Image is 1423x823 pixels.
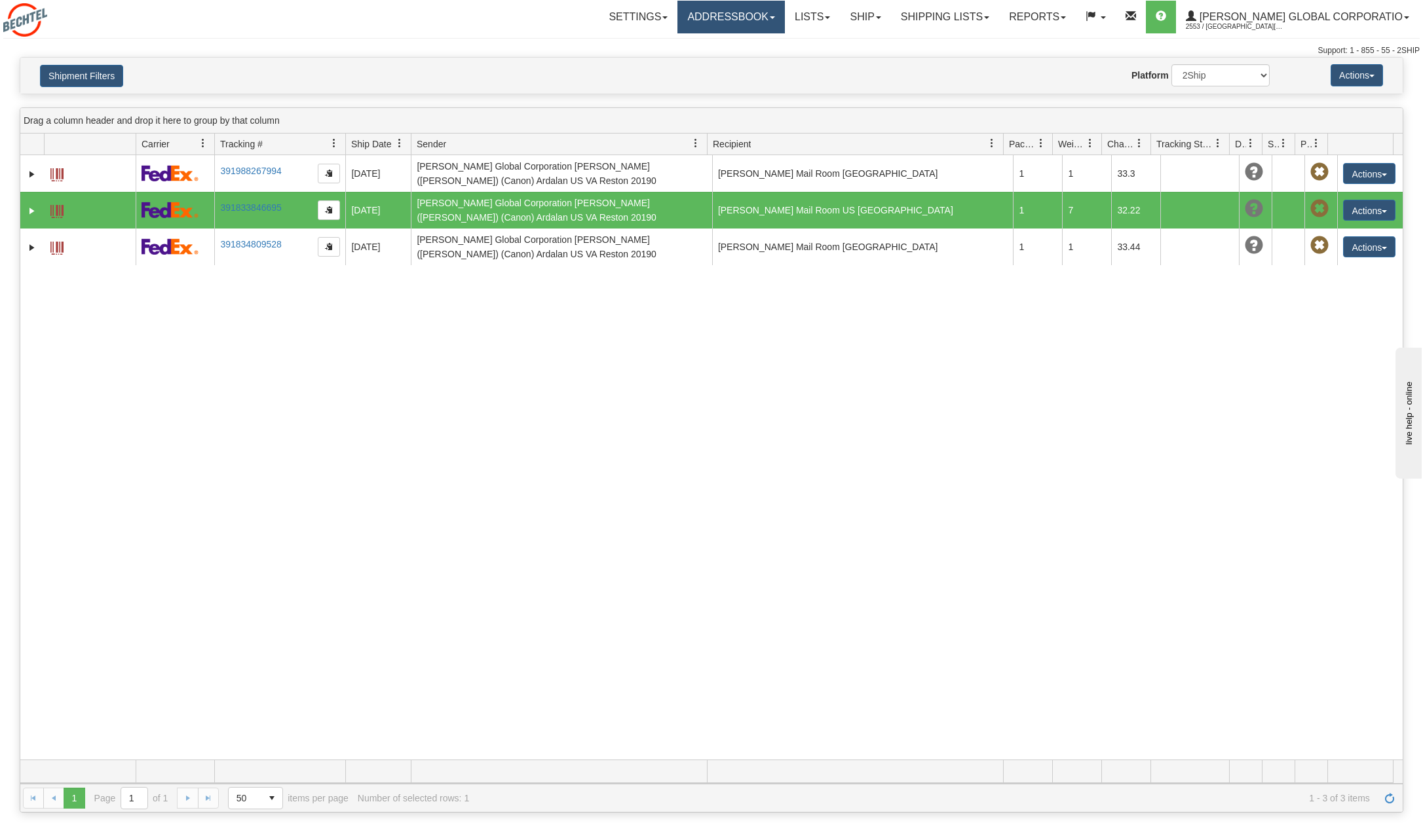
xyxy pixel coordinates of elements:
[318,237,340,257] button: Copy to clipboard
[1305,132,1327,155] a: Pickup Status filter column settings
[1207,132,1229,155] a: Tracking Status filter column settings
[712,229,1014,265] td: [PERSON_NAME] Mail Room [GEOGRAPHIC_DATA]
[411,155,712,192] td: [PERSON_NAME] Global Corporation [PERSON_NAME] ([PERSON_NAME]) (Canon) Ardalan US VA Reston 20190
[712,192,1014,229] td: [PERSON_NAME] Mail Room US [GEOGRAPHIC_DATA]
[10,11,121,21] div: live help - online
[1128,132,1150,155] a: Charge filter column settings
[50,162,64,183] a: Label
[1107,137,1135,151] span: Charge
[26,204,39,217] a: Expand
[345,192,411,229] td: [DATE]
[345,155,411,192] td: [DATE]
[1186,20,1284,33] span: 2553 / [GEOGRAPHIC_DATA][PERSON_NAME] ([PERSON_NAME]) (Canon) Ardalan
[1058,137,1086,151] span: Weight
[3,3,47,37] img: logo2553.jpg
[1300,137,1312,151] span: Pickup Status
[685,132,707,155] a: Sender filter column settings
[142,165,199,181] img: 2 - FedEx Express®
[1062,229,1111,265] td: 1
[1343,163,1395,184] button: Actions
[417,137,446,151] span: Sender
[220,202,281,213] a: 391833846695
[411,192,712,229] td: [PERSON_NAME] Global Corporation [PERSON_NAME] ([PERSON_NAME]) (Canon) Ardalan US VA Reston 20190
[599,1,677,33] a: Settings
[1131,69,1169,82] label: Platform
[50,199,64,220] a: Label
[712,155,1014,192] td: [PERSON_NAME] Mail Room [GEOGRAPHIC_DATA]
[411,229,712,265] td: [PERSON_NAME] Global Corporation [PERSON_NAME] ([PERSON_NAME]) (Canon) Ardalan US VA Reston 20190
[351,137,391,151] span: Ship Date
[478,793,1370,803] span: 1 - 3 of 3 items
[999,1,1076,33] a: Reports
[228,787,283,809] span: Page sizes drop down
[389,132,411,155] a: Ship Date filter column settings
[1235,137,1246,151] span: Delivery Status
[1331,64,1383,86] button: Actions
[1393,344,1422,478] iframe: chat widget
[1245,163,1263,181] span: Unknown
[1013,192,1062,229] td: 1
[228,787,349,809] span: items per page
[1310,163,1329,181] span: Pickup Not Assigned
[1111,192,1160,229] td: 32.22
[50,236,64,257] a: Label
[1156,137,1213,151] span: Tracking Status
[318,200,340,220] button: Copy to clipboard
[1030,132,1052,155] a: Packages filter column settings
[1062,155,1111,192] td: 1
[261,788,282,809] span: select
[1240,132,1262,155] a: Delivery Status filter column settings
[891,1,999,33] a: Shipping lists
[1245,236,1263,255] span: Unknown
[981,132,1003,155] a: Recipient filter column settings
[64,788,85,809] span: Page 1
[20,108,1403,134] div: grid grouping header
[1079,132,1101,155] a: Weight filter column settings
[1245,200,1263,218] span: Unknown
[677,1,785,33] a: Addressbook
[1111,155,1160,192] td: 33.3
[1111,229,1160,265] td: 33.44
[26,168,39,181] a: Expand
[1062,192,1111,229] td: 7
[1176,1,1419,33] a: [PERSON_NAME] Global Corporatio 2553 / [GEOGRAPHIC_DATA][PERSON_NAME] ([PERSON_NAME]) (Canon) Ard...
[1196,11,1403,22] span: [PERSON_NAME] Global Corporatio
[121,788,147,809] input: Page 1
[1268,137,1279,151] span: Shipment Issues
[26,241,39,254] a: Expand
[1013,155,1062,192] td: 1
[323,132,345,155] a: Tracking # filter column settings
[220,137,263,151] span: Tracking #
[1009,137,1036,151] span: Packages
[1343,200,1395,221] button: Actions
[785,1,840,33] a: Lists
[40,65,123,87] button: Shipment Filters
[1310,200,1329,218] span: Pickup Not Assigned
[142,238,199,255] img: 2 - FedEx Express®
[3,45,1420,56] div: Support: 1 - 855 - 55 - 2SHIP
[237,792,254,805] span: 50
[220,239,281,249] a: 391834809528
[1310,236,1329,255] span: Pickup Not Assigned
[220,166,281,176] a: 391988267994
[358,793,469,803] div: Number of selected rows: 1
[345,229,411,265] td: [DATE]
[1272,132,1295,155] a: Shipment Issues filter column settings
[192,132,214,155] a: Carrier filter column settings
[142,137,170,151] span: Carrier
[318,164,340,183] button: Copy to clipboard
[713,137,751,151] span: Recipient
[1379,788,1400,809] a: Refresh
[1013,229,1062,265] td: 1
[840,1,890,33] a: Ship
[142,202,199,218] img: 2 - FedEx Express®
[94,787,168,809] span: Page of 1
[1343,236,1395,257] button: Actions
